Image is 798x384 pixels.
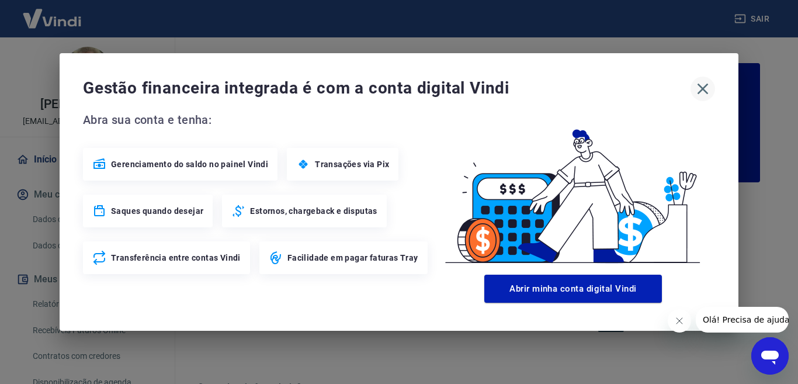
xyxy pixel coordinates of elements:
span: Saques quando desejar [111,205,203,217]
span: Olá! Precisa de ajuda? [7,8,98,18]
span: Estornos, chargeback e disputas [250,205,377,217]
span: Transações via Pix [315,158,389,170]
span: Gerenciamento do saldo no painel Vindi [111,158,268,170]
img: Good Billing [431,110,715,270]
iframe: Fechar mensagem [668,309,691,333]
iframe: Botão para abrir a janela de mensagens [751,337,789,375]
span: Transferência entre contas Vindi [111,252,241,264]
button: Abrir minha conta digital Vindi [484,275,662,303]
span: Abra sua conta e tenha: [83,110,431,129]
iframe: Mensagem da empresa [696,307,789,333]
span: Facilidade em pagar faturas Tray [287,252,418,264]
span: Gestão financeira integrada é com a conta digital Vindi [83,77,691,100]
